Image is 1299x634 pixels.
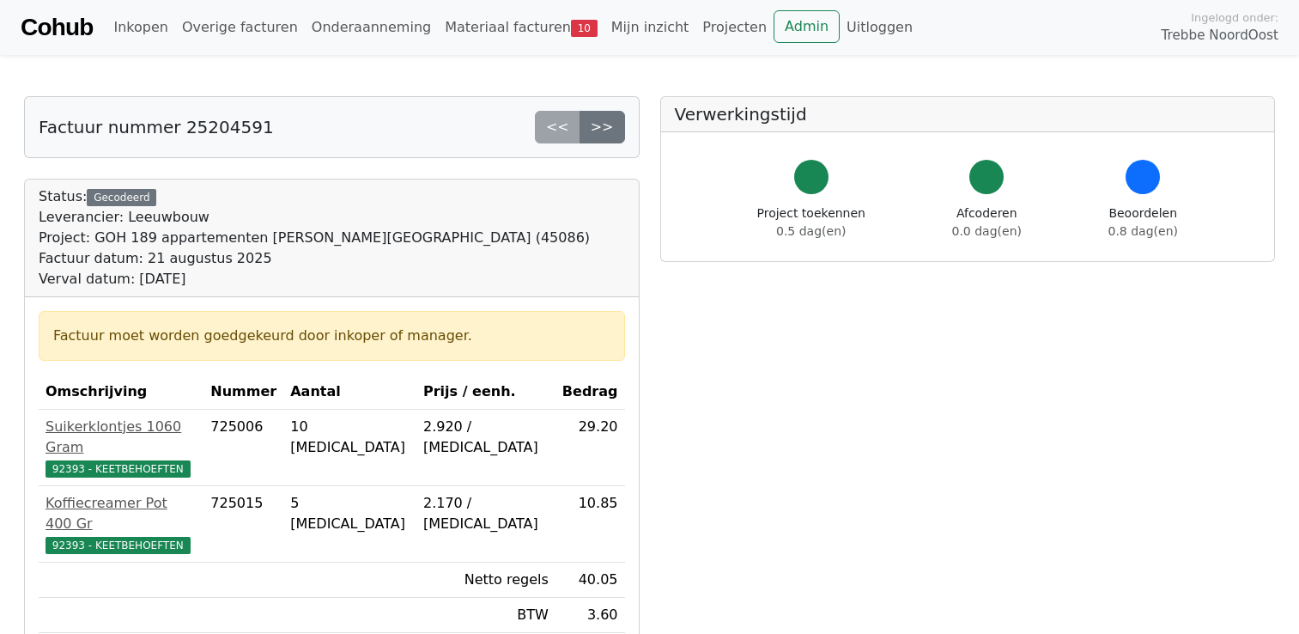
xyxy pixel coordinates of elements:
[604,10,696,45] a: Mijn inzicht
[46,537,191,554] span: 92393 - KEETBEHOEFTEN
[39,228,590,248] div: Project: GOH 189 appartementen [PERSON_NAME][GEOGRAPHIC_DATA] (45086)
[39,186,590,290] div: Status:
[46,417,197,458] div: Suikerklontjes 1060 Gram
[290,493,410,534] div: 5 [MEDICAL_DATA]
[416,563,555,598] td: Netto regels
[175,10,305,45] a: Overige facturen
[1108,224,1178,238] span: 0.8 dag(en)
[580,111,625,143] a: >>
[46,460,191,478] span: 92393 - KEETBEHOEFTEN
[53,326,610,346] div: Factuur moet worden goedgekeurd door inkoper of manager.
[283,375,416,410] th: Aantal
[555,563,625,598] td: 40.05
[1191,9,1278,26] span: Ingelogd onder:
[555,410,625,486] td: 29.20
[46,493,197,555] a: Koffiecreamer Pot 400 Gr92393 - KEETBEHOEFTEN
[290,417,410,458] div: 10 [MEDICAL_DATA]
[695,10,774,45] a: Projecten
[571,20,598,37] span: 10
[757,204,865,241] div: Project toekennen
[1162,26,1278,46] span: Trebbe NoordOost
[203,410,283,486] td: 725006
[952,224,1022,238] span: 0.0 dag(en)
[952,204,1022,241] div: Afcoderen
[423,417,549,458] div: 2.920 / [MEDICAL_DATA]
[21,7,93,48] a: Cohub
[416,375,555,410] th: Prijs / eenh.
[555,486,625,563] td: 10.85
[39,269,590,290] div: Verval datum: [DATE]
[423,493,549,534] div: 2.170 / [MEDICAL_DATA]
[46,493,197,534] div: Koffiecreamer Pot 400 Gr
[1108,204,1178,241] div: Beoordelen
[774,10,840,43] a: Admin
[106,10,174,45] a: Inkopen
[39,375,203,410] th: Omschrijving
[840,10,920,45] a: Uitloggen
[39,248,590,269] div: Factuur datum: 21 augustus 2025
[555,375,625,410] th: Bedrag
[46,417,197,479] a: Suikerklontjes 1060 Gram92393 - KEETBEHOEFTEN
[87,189,156,206] div: Gecodeerd
[555,598,625,633] td: 3.60
[675,104,1261,125] h5: Verwerkingstijd
[39,207,590,228] div: Leverancier: Leeuwbouw
[305,10,438,45] a: Onderaanneming
[416,598,555,633] td: BTW
[438,10,604,45] a: Materiaal facturen10
[203,375,283,410] th: Nummer
[203,486,283,563] td: 725015
[39,117,274,137] h5: Factuur nummer 25204591
[776,224,846,238] span: 0.5 dag(en)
